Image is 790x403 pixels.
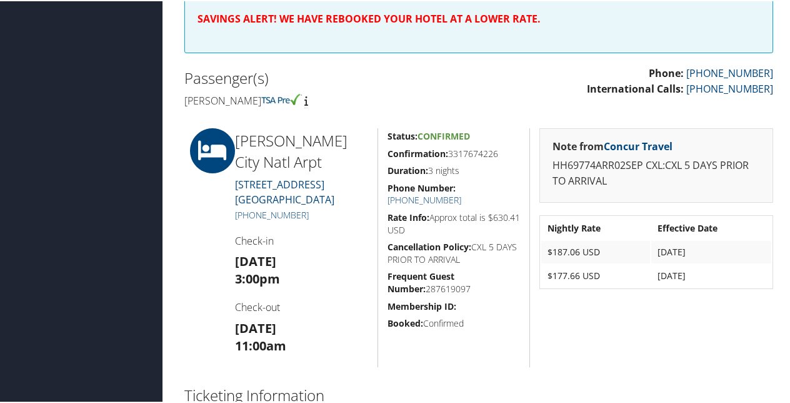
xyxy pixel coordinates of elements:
strong: Status: [387,129,417,141]
strong: Frequent Guest Number: [387,269,454,293]
strong: [DATE] [235,319,276,335]
strong: Cancellation Policy: [387,240,471,252]
a: [PHONE_NUMBER] [686,81,773,94]
strong: Duration: [387,163,428,175]
a: [PHONE_NUMBER] [387,193,461,205]
h5: Confirmed [387,316,520,329]
strong: Note from [552,138,672,152]
td: [DATE] [651,263,771,286]
strong: Phone Number: [387,181,456,193]
a: [PHONE_NUMBER] [686,65,773,79]
strong: 11:00am [235,336,286,353]
img: tsa-precheck.png [261,93,302,104]
strong: International Calls: [587,81,684,94]
strong: SAVINGS ALERT! WE HAVE REBOOKED YOUR HOTEL AT A LOWER RATE. [197,11,541,24]
th: Effective Date [651,216,771,238]
td: $177.66 USD [541,263,650,286]
strong: Membership ID: [387,299,456,311]
td: $187.06 USD [541,240,650,262]
th: Nightly Rate [541,216,650,238]
strong: Rate Info: [387,210,429,222]
a: Concur Travel [604,138,672,152]
strong: Phone: [649,65,684,79]
h4: Check-out [235,299,368,313]
h5: 3 nights [387,163,520,176]
h5: CXL 5 DAYS PRIOR TO ARRIVAL [387,240,520,264]
h4: [PERSON_NAME] [184,93,469,106]
td: [DATE] [651,240,771,262]
p: HH69774ARR02SEP CXL:CXL 5 DAYS PRIOR TO ARRIVAL [552,156,760,188]
strong: [DATE] [235,252,276,268]
h2: Passenger(s) [184,66,469,88]
h5: 287619097 [387,269,520,293]
h5: Approx total is $630.41 USD [387,210,520,235]
h2: [PERSON_NAME] City Natl Arpt [235,129,368,171]
a: [PHONE_NUMBER] [235,208,309,220]
strong: Confirmation: [387,146,448,158]
strong: Booked: [387,316,423,328]
h4: Check-in [235,233,368,247]
strong: 3:00pm [235,269,280,286]
span: Confirmed [417,129,470,141]
h5: 3317674226 [387,146,520,159]
a: [STREET_ADDRESS][GEOGRAPHIC_DATA] [235,176,334,205]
